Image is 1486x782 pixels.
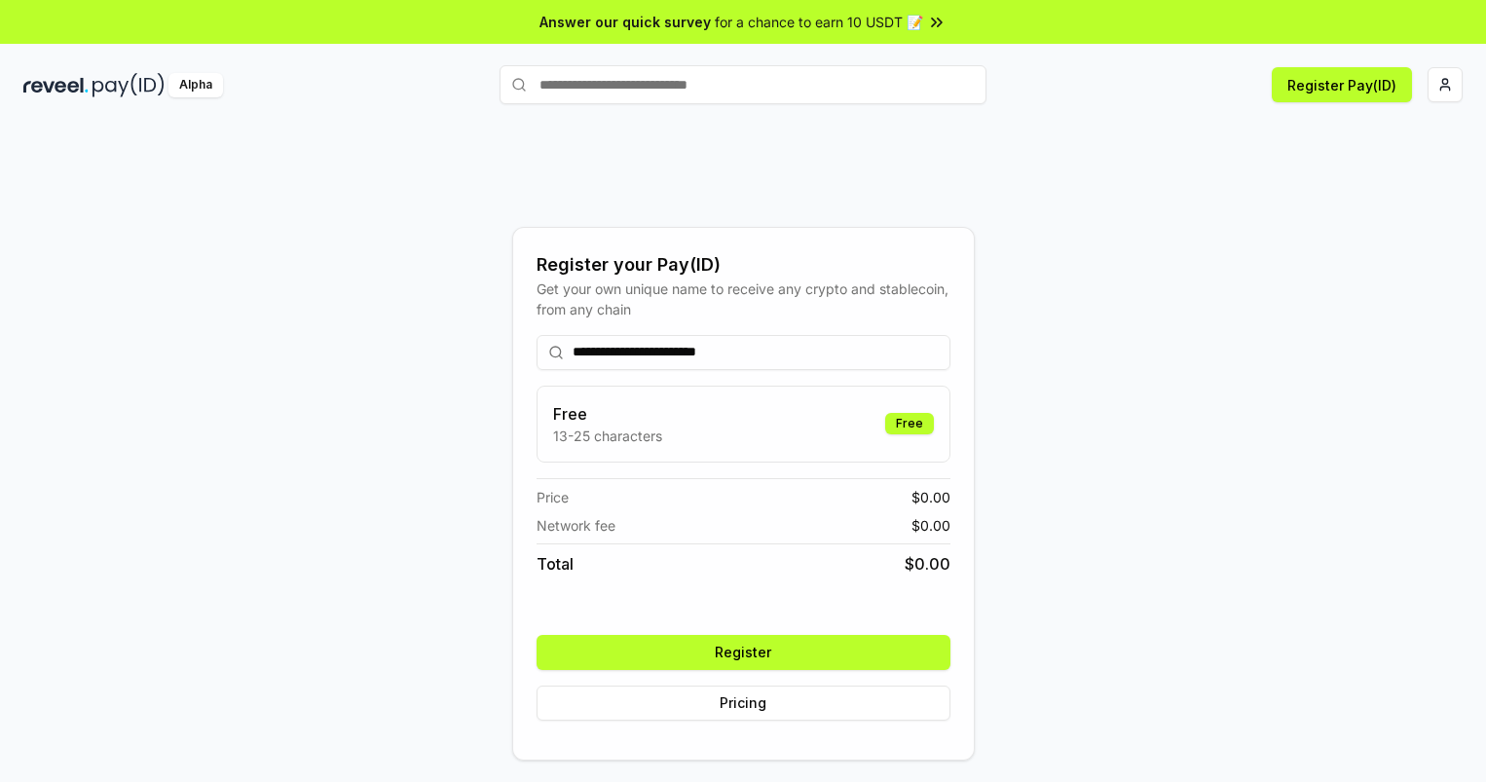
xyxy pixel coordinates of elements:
[537,635,950,670] button: Register
[1272,67,1412,102] button: Register Pay(ID)
[715,12,923,32] span: for a chance to earn 10 USDT 📝
[537,552,574,576] span: Total
[539,12,711,32] span: Answer our quick survey
[911,515,950,536] span: $ 0.00
[911,487,950,507] span: $ 0.00
[553,402,662,426] h3: Free
[168,73,223,97] div: Alpha
[93,73,165,97] img: pay_id
[553,426,662,446] p: 13-25 characters
[905,552,950,576] span: $ 0.00
[537,279,950,319] div: Get your own unique name to receive any crypto and stablecoin, from any chain
[23,73,89,97] img: reveel_dark
[537,251,950,279] div: Register your Pay(ID)
[537,686,950,721] button: Pricing
[885,413,934,434] div: Free
[537,487,569,507] span: Price
[537,515,615,536] span: Network fee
